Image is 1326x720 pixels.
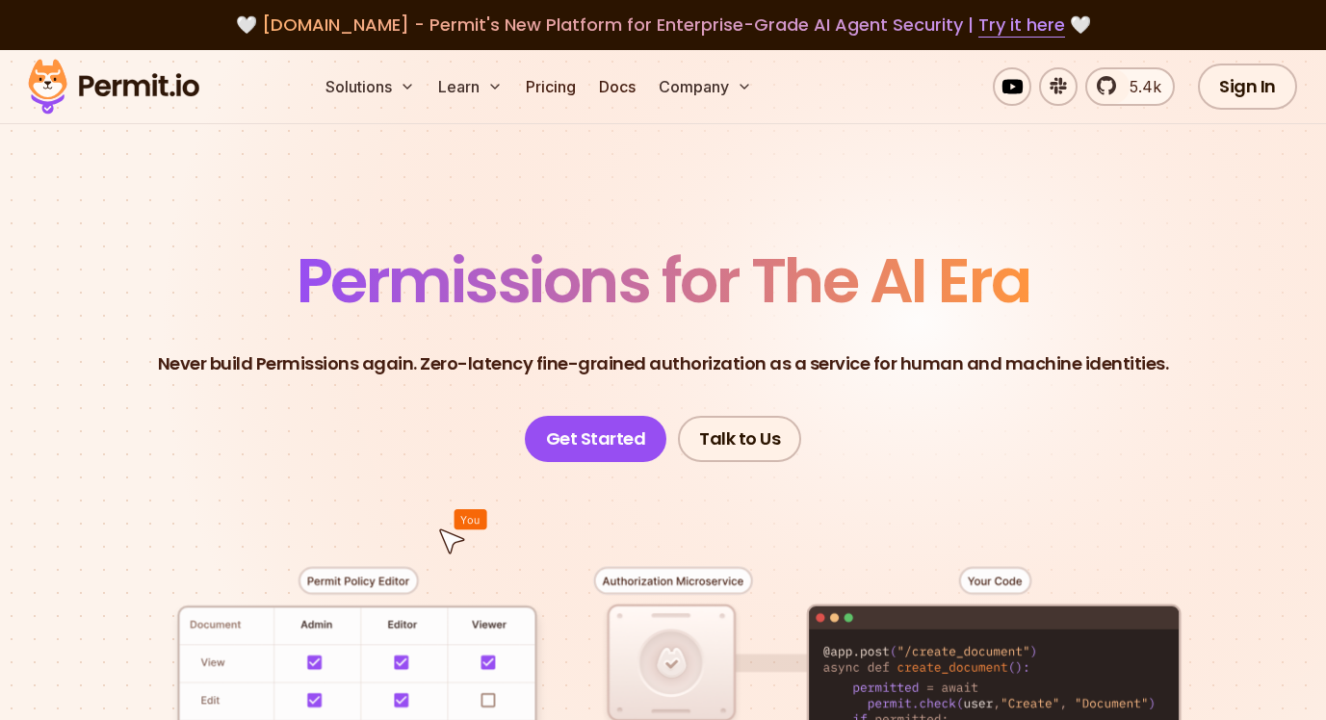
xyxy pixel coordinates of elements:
[430,67,510,106] button: Learn
[978,13,1065,38] a: Try it here
[678,416,801,462] a: Talk to Us
[158,350,1169,377] p: Never build Permissions again. Zero-latency fine-grained authorization as a service for human and...
[318,67,423,106] button: Solutions
[1198,64,1297,110] a: Sign In
[1085,67,1175,106] a: 5.4k
[46,12,1280,39] div: 🤍 🤍
[1118,75,1161,98] span: 5.4k
[651,67,760,106] button: Company
[19,54,208,119] img: Permit logo
[518,67,584,106] a: Pricing
[591,67,643,106] a: Docs
[297,238,1030,323] span: Permissions for The AI Era
[525,416,667,462] a: Get Started
[262,13,1065,37] span: [DOMAIN_NAME] - Permit's New Platform for Enterprise-Grade AI Agent Security |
